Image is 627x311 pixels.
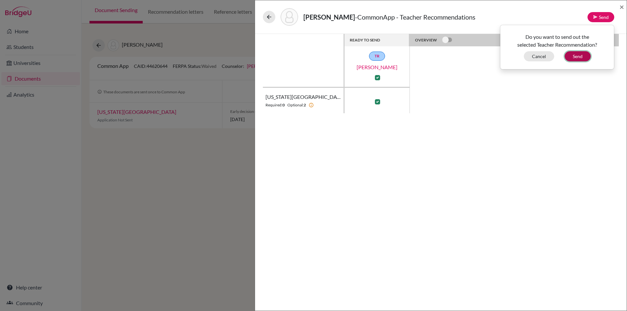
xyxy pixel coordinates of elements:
div: OVERVIEW [415,36,452,44]
p: Do you want to send out the selected Teacher Recommendation? [505,33,609,49]
button: Send [587,12,614,22]
th: READY TO SEND [345,34,410,46]
span: [US_STATE][GEOGRAPHIC_DATA] [265,93,341,101]
span: - CommonApp - Teacher Recommendations [355,13,475,21]
a: [PERSON_NAME] [345,63,410,71]
a: TR [369,52,385,61]
div: Send [500,25,614,70]
button: Close [619,3,624,11]
button: Send [565,51,591,61]
b: 0 [282,102,285,108]
span: Optional: [287,102,304,108]
strong: [PERSON_NAME] [303,13,355,21]
span: × [619,2,624,11]
button: Cancel [524,51,554,61]
span: Required: [265,102,282,108]
b: 2 [304,102,306,108]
